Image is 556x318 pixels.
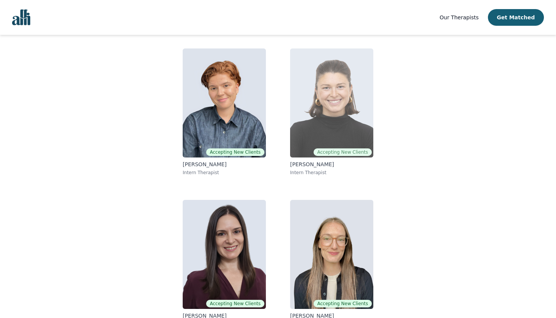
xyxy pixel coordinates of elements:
[183,170,266,176] p: Intern Therapist
[183,200,266,309] img: Lorena Krasnai Caprar
[440,14,478,20] span: Our Therapists
[290,200,373,309] img: Holly Gunn
[440,13,478,22] a: Our Therapists
[290,48,373,157] img: Abby Tait
[183,161,266,168] p: [PERSON_NAME]
[12,9,30,25] img: alli logo
[488,9,544,26] button: Get Matched
[206,148,264,156] span: Accepting New Clients
[183,48,266,157] img: Capri Contreras-De Blasis
[284,42,379,182] a: Abby TaitAccepting New Clients[PERSON_NAME]Intern Therapist
[290,170,373,176] p: Intern Therapist
[206,300,264,307] span: Accepting New Clients
[314,300,372,307] span: Accepting New Clients
[290,161,373,168] p: [PERSON_NAME]
[314,148,372,156] span: Accepting New Clients
[177,42,272,182] a: Capri Contreras-De BlasisAccepting New Clients[PERSON_NAME]Intern Therapist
